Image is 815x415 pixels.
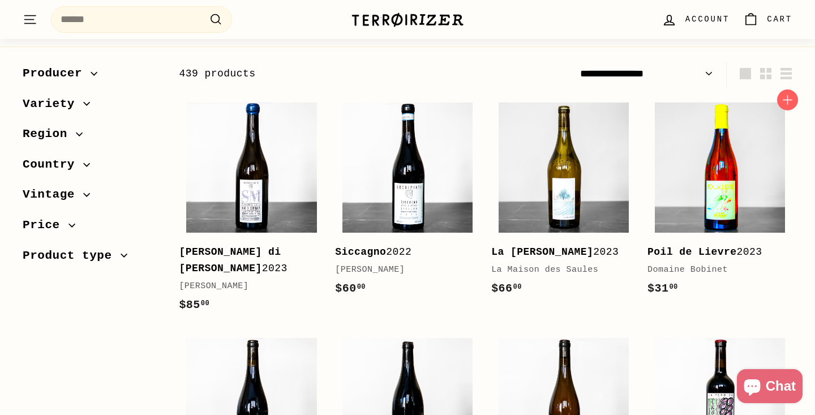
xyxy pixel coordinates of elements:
[335,263,469,277] div: [PERSON_NAME]
[733,369,806,406] inbox-online-store-chat: Shopify online store chat
[655,3,736,36] a: Account
[23,182,161,213] button: Vintage
[23,243,161,274] button: Product type
[179,244,312,277] div: 2023
[23,246,121,266] span: Product type
[179,298,209,311] span: $85
[647,95,792,309] a: Poil de Lievre2023Domaine Bobinet
[647,246,737,258] b: Poil de Lievre
[335,282,366,295] span: $60
[179,95,324,326] a: [PERSON_NAME] di [PERSON_NAME]2023[PERSON_NAME]
[647,263,781,277] div: Domaine Bobinet
[685,13,730,25] span: Account
[491,282,522,295] span: $66
[179,66,486,82] div: 439 products
[647,282,678,295] span: $31
[335,244,469,260] div: 2022
[23,125,76,144] span: Region
[669,283,677,291] sup: 00
[357,283,366,291] sup: 00
[201,300,209,307] sup: 00
[23,95,83,114] span: Variety
[23,213,161,243] button: Price
[23,122,161,152] button: Region
[335,246,386,258] b: Siccagno
[767,13,792,25] span: Cart
[736,3,799,36] a: Cart
[23,92,161,122] button: Variety
[23,64,91,83] span: Producer
[23,185,83,204] span: Vintage
[179,246,281,274] b: [PERSON_NAME] di [PERSON_NAME]
[513,283,522,291] sup: 00
[23,155,83,174] span: Country
[23,61,161,92] button: Producer
[491,244,625,260] div: 2023
[491,95,636,309] a: La [PERSON_NAME]2023La Maison des Saules
[179,280,312,293] div: [PERSON_NAME]
[335,95,480,309] a: Siccagno2022[PERSON_NAME]
[491,246,593,258] b: La [PERSON_NAME]
[23,152,161,183] button: Country
[491,263,625,277] div: La Maison des Saules
[647,244,781,260] div: 2023
[23,216,68,235] span: Price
